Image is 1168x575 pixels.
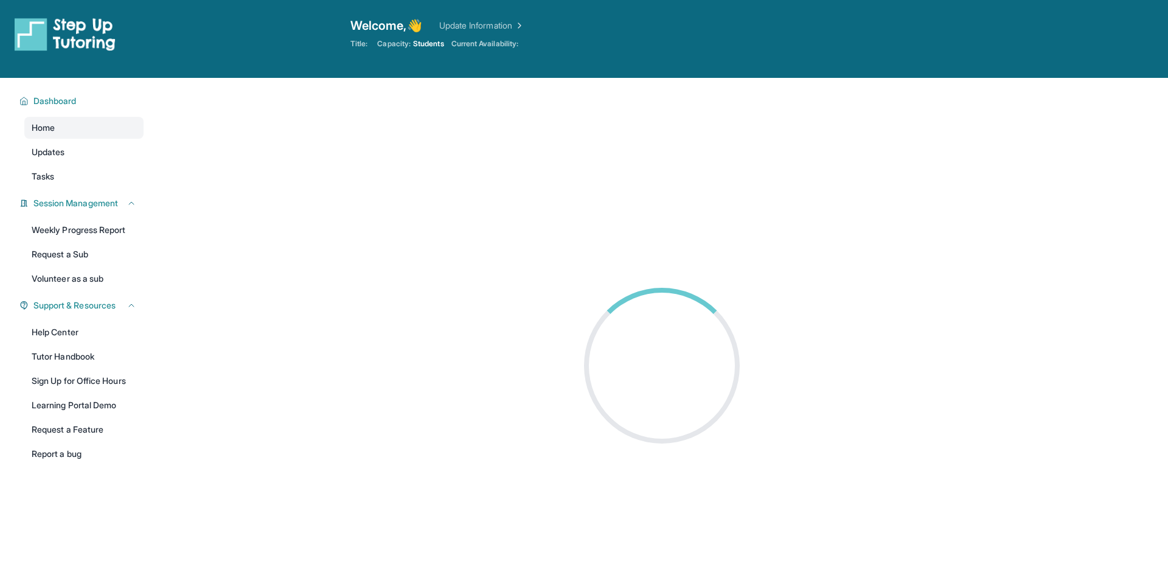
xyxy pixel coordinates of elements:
[33,95,77,107] span: Dashboard
[24,419,144,441] a: Request a Feature
[29,299,136,312] button: Support & Resources
[24,219,144,241] a: Weekly Progress Report
[350,17,422,34] span: Welcome, 👋
[24,321,144,343] a: Help Center
[24,117,144,139] a: Home
[377,39,411,49] span: Capacity:
[24,166,144,187] a: Tasks
[24,268,144,290] a: Volunteer as a sub
[24,394,144,416] a: Learning Portal Demo
[512,19,524,32] img: Chevron Right
[32,146,65,158] span: Updates
[24,443,144,465] a: Report a bug
[33,299,116,312] span: Support & Resources
[24,370,144,392] a: Sign Up for Office Hours
[413,39,444,49] span: Students
[350,39,367,49] span: Title:
[451,39,518,49] span: Current Availability:
[439,19,524,32] a: Update Information
[29,197,136,209] button: Session Management
[29,95,136,107] button: Dashboard
[24,346,144,368] a: Tutor Handbook
[24,141,144,163] a: Updates
[24,243,144,265] a: Request a Sub
[33,197,118,209] span: Session Management
[32,170,54,183] span: Tasks
[15,17,116,51] img: logo
[32,122,55,134] span: Home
